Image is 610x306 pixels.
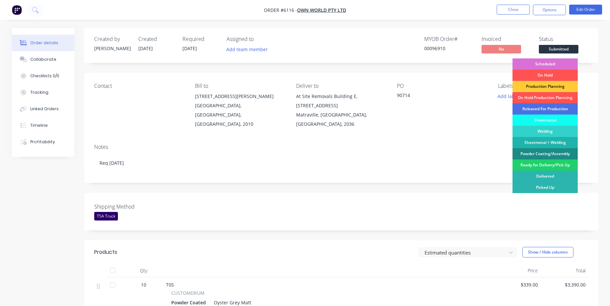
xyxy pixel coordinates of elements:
div: Sheetmetal [513,115,578,126]
div: MYOB Order # [424,36,474,42]
div: Matraville, [GEOGRAPHIC_DATA], [GEOGRAPHIC_DATA], 2036 [296,110,386,129]
button: Edit Order [569,5,602,15]
div: Ready for Delivery/Pick Up [513,159,578,171]
div: 90714 [397,92,479,101]
div: TSA Truck [94,212,118,221]
button: Collaborate [12,51,74,68]
div: Sheetmetal + Welding [513,137,578,148]
button: Submitted [539,45,578,55]
div: Deliver to [296,83,386,89]
div: At Site Removals Building E, [STREET_ADDRESS] [296,92,386,110]
button: Order details [12,35,74,51]
button: Show / Hide columns [522,247,573,257]
div: [STREET_ADDRESS][PERSON_NAME][GEOGRAPHIC_DATA], [GEOGRAPHIC_DATA], [GEOGRAPHIC_DATA], 2010 [195,92,285,129]
div: On Hold [513,70,578,81]
button: Timeline [12,117,74,134]
div: Contact [94,83,184,89]
div: Status [539,36,588,42]
button: Add team member [223,45,271,54]
span: Order #6116 - [264,7,297,13]
div: Collaborate [30,56,56,62]
span: T05 [166,282,174,288]
div: Linked Orders [30,106,59,112]
div: On Hold Production Planning [513,92,578,103]
div: Delivered [513,171,578,182]
div: Released For Production [513,103,578,115]
span: [DATE] [138,45,153,51]
div: Welding [513,126,578,137]
div: 00096910 [424,45,474,52]
span: CUSTOMDRUM [171,289,205,296]
button: Options [533,5,566,15]
div: Notes [94,144,588,150]
button: Linked Orders [12,101,74,117]
div: Labels [498,83,588,89]
img: Factory [12,5,22,15]
div: Created [138,36,175,42]
div: Invoiced [482,36,531,42]
div: Assigned to [227,36,292,42]
button: Checklists 0/0 [12,68,74,84]
div: Req [DATE] [94,153,588,173]
span: Submitted [539,45,578,53]
div: At Site Removals Building E, [STREET_ADDRESS]Matraville, [GEOGRAPHIC_DATA], [GEOGRAPHIC_DATA], 2036 [296,92,386,129]
button: Add team member [227,45,271,54]
div: Production Planning [513,81,578,92]
div: Qty [124,264,163,277]
a: Own World Pty Ltd [297,7,346,13]
div: Tracking [30,89,48,95]
div: Scheduled [513,58,578,70]
button: Close [497,5,530,15]
div: Picked Up [513,182,578,193]
span: $339.00 [495,281,538,288]
button: Tracking [12,84,74,101]
button: Profitability [12,134,74,150]
div: Bill to [195,83,285,89]
div: [GEOGRAPHIC_DATA], [GEOGRAPHIC_DATA], [GEOGRAPHIC_DATA], 2010 [195,101,285,129]
span: [DATE] [182,45,197,51]
div: Total [541,264,588,277]
div: PO [397,83,487,89]
div: Profitability [30,139,55,145]
div: Order details [30,40,58,46]
div: Products [94,248,117,256]
div: Checklists 0/0 [30,73,59,79]
div: Required [182,36,219,42]
div: [PERSON_NAME] [94,45,130,52]
div: [STREET_ADDRESS][PERSON_NAME] [195,92,285,101]
div: Powder Coating/Assembly [513,148,578,159]
div: Created by [94,36,130,42]
span: 10 [141,281,146,288]
label: Shipping Method [94,203,177,211]
div: Price [493,264,541,277]
span: $3,390.00 [543,281,586,288]
div: Timeline [30,122,48,128]
span: No [482,45,521,53]
button: Add labels [494,92,524,101]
